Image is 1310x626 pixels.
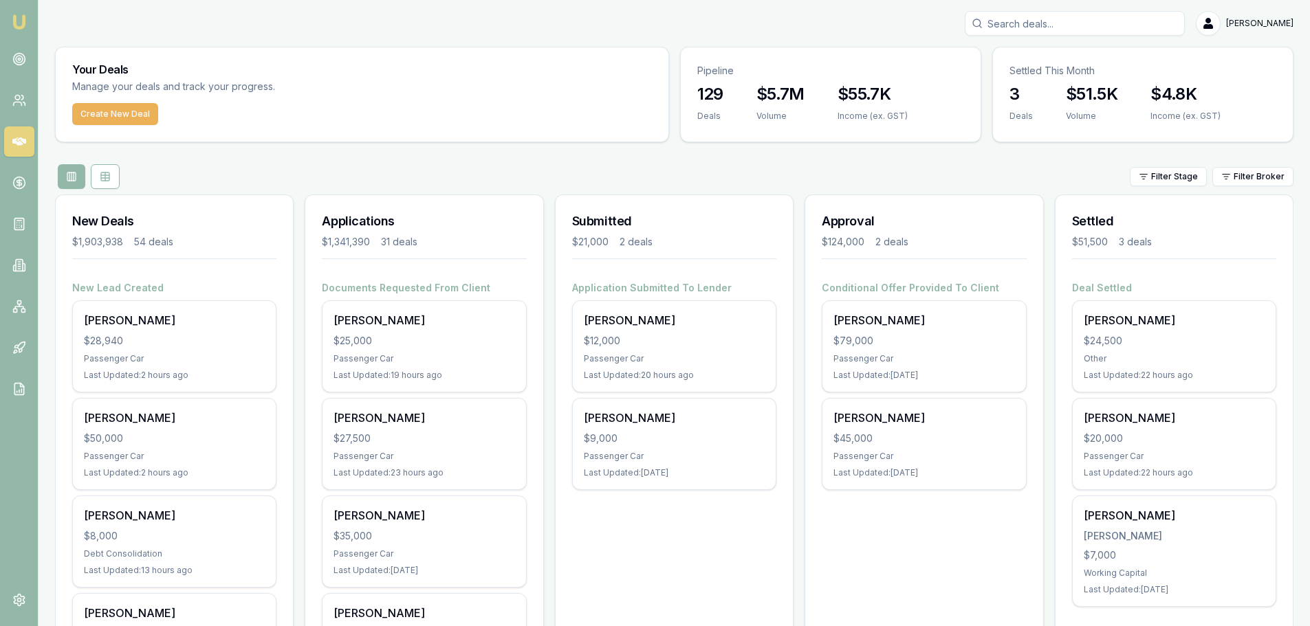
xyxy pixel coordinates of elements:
div: Passenger Car [334,548,514,559]
div: $35,000 [334,529,514,543]
div: Passenger Car [334,451,514,462]
h4: Deal Settled [1072,281,1276,295]
button: Filter Broker [1212,167,1293,186]
div: [PERSON_NAME] [1084,529,1265,543]
h3: New Deals [72,212,276,231]
div: Passenger Car [334,353,514,364]
div: $27,500 [334,432,514,445]
p: Manage your deals and track your progress. [72,79,424,95]
div: $50,000 [84,432,265,445]
div: $79,000 [833,334,1014,348]
div: $7,000 [1084,548,1265,562]
div: Passenger Car [584,451,765,462]
div: Other [1084,353,1265,364]
h4: Application Submitted To Lender [572,281,776,295]
div: Passenger Car [584,353,765,364]
span: Filter Stage [1151,171,1198,182]
div: Passenger Car [1084,451,1265,462]
div: Last Updated: 19 hours ago [334,370,514,381]
div: $20,000 [1084,432,1265,445]
div: Debt Consolidation [84,548,265,559]
div: [PERSON_NAME] [84,312,265,328]
div: Income (ex. GST) [1150,111,1221,122]
div: Volume [756,111,805,122]
div: [PERSON_NAME] [84,507,265,524]
div: [PERSON_NAME] [1084,410,1265,426]
div: 31 deals [381,235,417,249]
div: Last Updated: 22 hours ago [1084,467,1265,478]
h4: Conditional Offer Provided To Client [822,281,1026,295]
div: Last Updated: 2 hours ago [84,370,265,381]
h3: $51.5K [1066,83,1117,105]
div: 3 deals [1119,235,1152,249]
div: [PERSON_NAME] [334,605,514,621]
div: Passenger Car [84,451,265,462]
div: [PERSON_NAME] [1084,507,1265,524]
h3: 129 [697,83,723,105]
h3: $55.7K [838,83,908,105]
div: $9,000 [584,432,765,445]
h3: Submitted [572,212,776,231]
h4: New Lead Created [72,281,276,295]
div: 54 deals [134,235,173,249]
div: Passenger Car [833,353,1014,364]
div: Last Updated: [DATE] [584,467,765,478]
div: [PERSON_NAME] [334,507,514,524]
div: Last Updated: [DATE] [833,467,1014,478]
div: $12,000 [584,334,765,348]
div: [PERSON_NAME] [334,410,514,426]
div: Last Updated: 23 hours ago [334,467,514,478]
div: [PERSON_NAME] [584,312,765,328]
p: Pipeline [697,64,964,78]
span: [PERSON_NAME] [1226,18,1293,29]
h3: Approval [822,212,1026,231]
div: Deals [1009,111,1033,122]
div: Deals [697,111,723,122]
input: Search deals [965,11,1185,36]
div: Last Updated: 2 hours ago [84,467,265,478]
div: $51,500 [1072,235,1108,249]
div: [PERSON_NAME] [84,410,265,426]
img: emu-icon-u.png [11,14,28,30]
div: $45,000 [833,432,1014,445]
div: [PERSON_NAME] [334,312,514,328]
div: $1,903,938 [72,235,123,249]
div: Last Updated: [DATE] [833,370,1014,381]
h4: Documents Requested From Client [322,281,526,295]
div: Last Updated: 22 hours ago [1084,370,1265,381]
div: 2 deals [875,235,908,249]
div: Working Capital [1084,568,1265,579]
div: $24,500 [1084,334,1265,348]
h3: $4.8K [1150,83,1221,105]
div: Income (ex. GST) [838,111,908,122]
div: $25,000 [334,334,514,348]
div: [PERSON_NAME] [1084,312,1265,328]
div: Last Updated: [DATE] [334,565,514,576]
div: Last Updated: 20 hours ago [584,370,765,381]
div: [PERSON_NAME] [584,410,765,426]
div: $124,000 [822,235,864,249]
p: Settled This Month [1009,64,1276,78]
div: Last Updated: [DATE] [1084,584,1265,595]
div: [PERSON_NAME] [833,410,1014,426]
div: 2 deals [620,235,653,249]
h3: Your Deals [72,64,652,75]
div: $28,940 [84,334,265,348]
button: Create New Deal [72,103,158,125]
div: Volume [1066,111,1117,122]
div: Passenger Car [84,353,265,364]
div: $8,000 [84,529,265,543]
div: $1,341,390 [322,235,370,249]
div: Passenger Car [833,451,1014,462]
h3: Settled [1072,212,1276,231]
button: Filter Stage [1130,167,1207,186]
div: [PERSON_NAME] [833,312,1014,328]
h3: 3 [1009,83,1033,105]
h3: Applications [322,212,526,231]
div: $21,000 [572,235,609,249]
div: [PERSON_NAME] [84,605,265,621]
span: Filter Broker [1234,171,1285,182]
h3: $5.7M [756,83,805,105]
div: Last Updated: 13 hours ago [84,565,265,576]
